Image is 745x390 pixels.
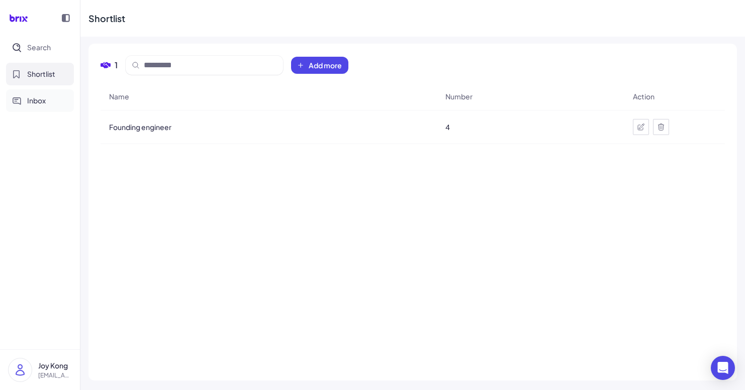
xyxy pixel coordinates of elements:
[27,42,51,53] span: Search
[6,63,74,85] button: Shortlist
[309,60,342,70] span: Add more
[9,358,32,381] img: user_logo.png
[109,91,129,101] span: Name
[109,122,171,132] span: Founding engineer
[291,57,348,74] button: Add more
[711,356,735,380] div: Open Intercom Messenger
[27,69,55,79] span: Shortlist
[633,91,655,101] span: Action
[445,91,473,101] span: Number
[38,371,72,380] p: [EMAIL_ADDRESS][DOMAIN_NAME]
[6,36,74,59] button: Search
[115,59,118,71] span: 1
[27,95,46,106] span: Inbox
[38,360,72,371] p: Joy Kong
[445,122,450,132] span: 4
[88,12,125,25] div: Shortlist
[6,89,74,112] button: Inbox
